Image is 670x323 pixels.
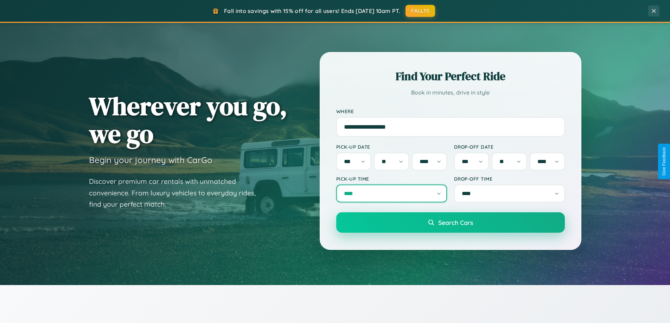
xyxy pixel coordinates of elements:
span: Fall into savings with 15% off for all users! Ends [DATE] 10am PT. [224,7,400,14]
h2: Find Your Perfect Ride [336,69,565,84]
p: Book in minutes, drive in style [336,88,565,98]
label: Drop-off Date [454,144,565,150]
label: Drop-off Time [454,176,565,182]
h3: Begin your journey with CarGo [89,155,212,165]
span: Search Cars [438,219,473,226]
p: Discover premium car rentals with unmatched convenience. From luxury vehicles to everyday rides, ... [89,176,265,210]
label: Where [336,108,565,114]
button: FALL15 [406,5,435,17]
label: Pick-up Time [336,176,447,182]
h1: Wherever you go, we go [89,92,287,148]
label: Pick-up Date [336,144,447,150]
button: Search Cars [336,212,565,233]
div: Give Feedback [662,147,666,176]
